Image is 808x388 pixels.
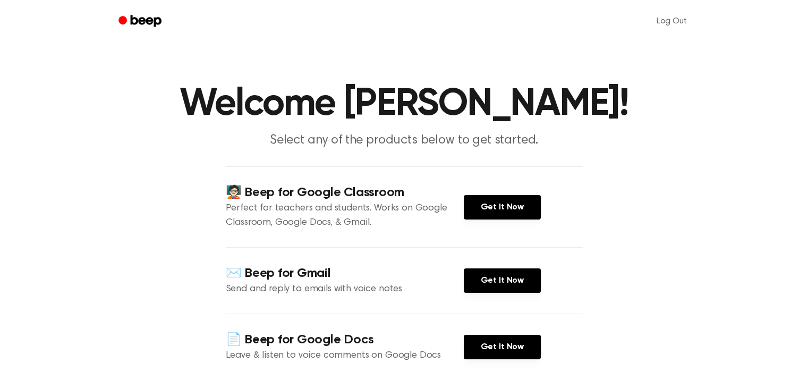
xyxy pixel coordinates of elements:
[226,201,464,230] p: Perfect for teachers and students. Works on Google Classroom, Google Docs, & Gmail.
[226,184,464,201] h4: 🧑🏻‍🏫 Beep for Google Classroom
[464,195,541,220] a: Get It Now
[226,282,464,297] p: Send and reply to emails with voice notes
[226,265,464,282] h4: ✉️ Beep for Gmail
[132,85,676,123] h1: Welcome [PERSON_NAME]!
[464,335,541,359] a: Get It Now
[111,11,171,32] a: Beep
[464,268,541,293] a: Get It Now
[226,349,464,363] p: Leave & listen to voice comments on Google Docs
[226,331,464,349] h4: 📄 Beep for Google Docs
[200,132,608,149] p: Select any of the products below to get started.
[646,9,698,34] a: Log Out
